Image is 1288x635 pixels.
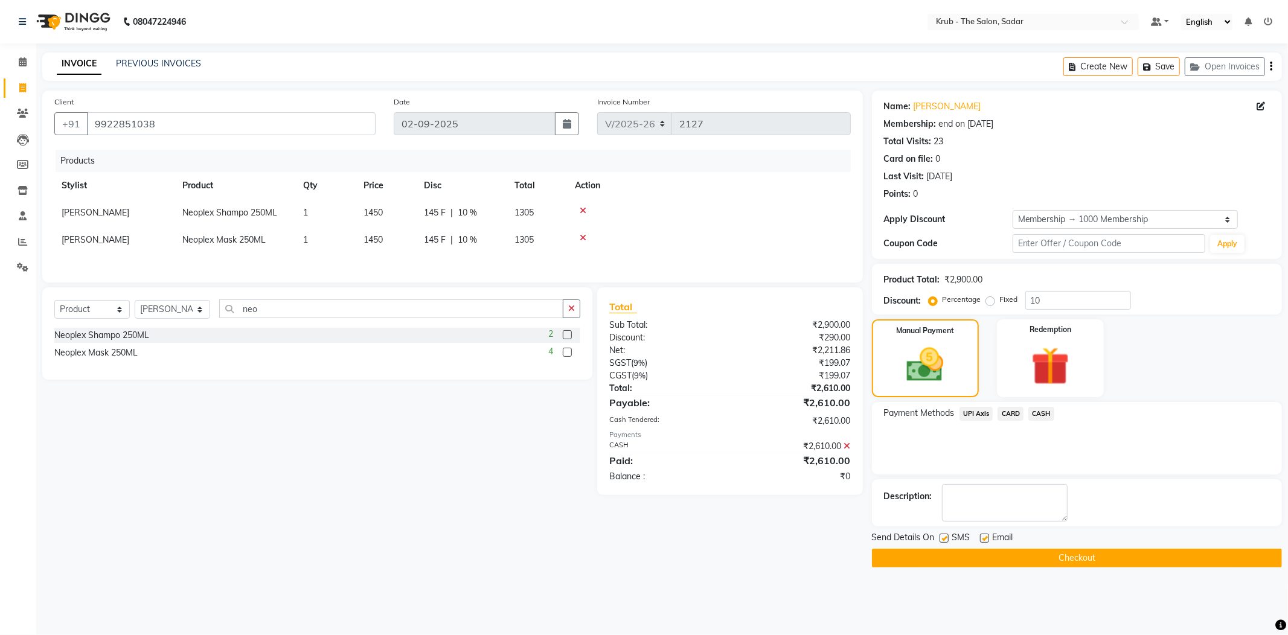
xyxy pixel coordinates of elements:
[730,453,860,468] div: ₹2,610.00
[116,58,201,69] a: PREVIOUS INVOICES
[884,118,937,130] div: Membership:
[458,206,477,219] span: 10 %
[600,470,730,483] div: Balance :
[600,440,730,453] div: CASH
[424,206,446,219] span: 145 F
[514,207,534,218] span: 1305
[56,150,860,172] div: Products
[133,5,186,39] b: 08047224946
[884,490,932,503] div: Description:
[730,382,860,395] div: ₹2,610.00
[730,319,860,331] div: ₹2,900.00
[895,343,955,386] img: _cash.svg
[634,371,646,380] span: 9%
[87,112,376,135] input: Search by Name/Mobile/Email/Code
[600,395,730,410] div: Payable:
[609,357,631,368] span: SGST
[896,325,954,336] label: Manual Payment
[450,234,453,246] span: |
[884,273,940,286] div: Product Total:
[939,118,994,130] div: end on [DATE]
[884,153,934,165] div: Card on file:
[609,370,632,381] span: CGST
[730,344,860,357] div: ₹2,211.86
[730,331,860,344] div: ₹290.00
[1013,234,1206,253] input: Enter Offer / Coupon Code
[884,100,911,113] div: Name:
[548,328,553,340] span: 2
[62,234,129,245] span: [PERSON_NAME]
[31,5,114,39] img: logo
[730,395,860,410] div: ₹2,610.00
[884,213,1013,226] div: Apply Discount
[182,234,266,245] span: Neoplex Mask 250ML
[450,206,453,219] span: |
[1138,57,1180,76] button: Save
[960,407,993,421] span: UPI Axis
[597,97,650,107] label: Invoice Number
[1028,407,1054,421] span: CASH
[600,344,730,357] div: Net:
[1210,235,1245,253] button: Apply
[914,100,981,113] a: [PERSON_NAME]
[1000,294,1018,305] label: Fixed
[884,188,911,200] div: Points:
[356,172,417,199] th: Price
[730,440,860,453] div: ₹2,610.00
[872,531,935,546] span: Send Details On
[54,112,88,135] button: +91
[364,207,383,218] span: 1450
[872,549,1282,567] button: Checkout
[54,97,74,107] label: Client
[424,234,446,246] span: 145 F
[943,294,981,305] label: Percentage
[1019,342,1081,390] img: _gift.svg
[458,234,477,246] span: 10 %
[934,135,944,148] div: 23
[514,234,534,245] span: 1305
[600,382,730,395] div: Total:
[945,273,983,286] div: ₹2,900.00
[936,153,941,165] div: 0
[884,237,1013,250] div: Coupon Code
[219,299,563,318] input: Search or Scan
[998,407,1024,421] span: CARD
[952,531,970,546] span: SMS
[600,369,730,382] div: ( )
[993,531,1013,546] span: Email
[296,172,356,199] th: Qty
[394,97,410,107] label: Date
[600,453,730,468] div: Paid:
[884,170,924,183] div: Last Visit:
[884,295,921,307] div: Discount:
[303,207,308,218] span: 1
[884,135,932,148] div: Total Visits:
[600,357,730,369] div: ( )
[633,358,645,368] span: 9%
[609,301,637,313] span: Total
[62,207,129,218] span: [PERSON_NAME]
[364,234,383,245] span: 1450
[730,470,860,483] div: ₹0
[914,188,918,200] div: 0
[57,53,101,75] a: INVOICE
[927,170,953,183] div: [DATE]
[54,172,175,199] th: Stylist
[600,319,730,331] div: Sub Total:
[548,345,553,358] span: 4
[507,172,568,199] th: Total
[417,172,507,199] th: Disc
[54,346,138,359] div: Neoplex Mask 250ML
[884,407,955,420] span: Payment Methods
[730,369,860,382] div: ₹199.07
[303,234,308,245] span: 1
[182,207,277,218] span: Neoplex Shampo 250ML
[1063,57,1133,76] button: Create New
[1030,324,1071,335] label: Redemption
[568,172,851,199] th: Action
[730,357,860,369] div: ₹199.07
[600,331,730,344] div: Discount:
[609,430,851,440] div: Payments
[730,415,860,427] div: ₹2,610.00
[600,415,730,427] div: Cash Tendered:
